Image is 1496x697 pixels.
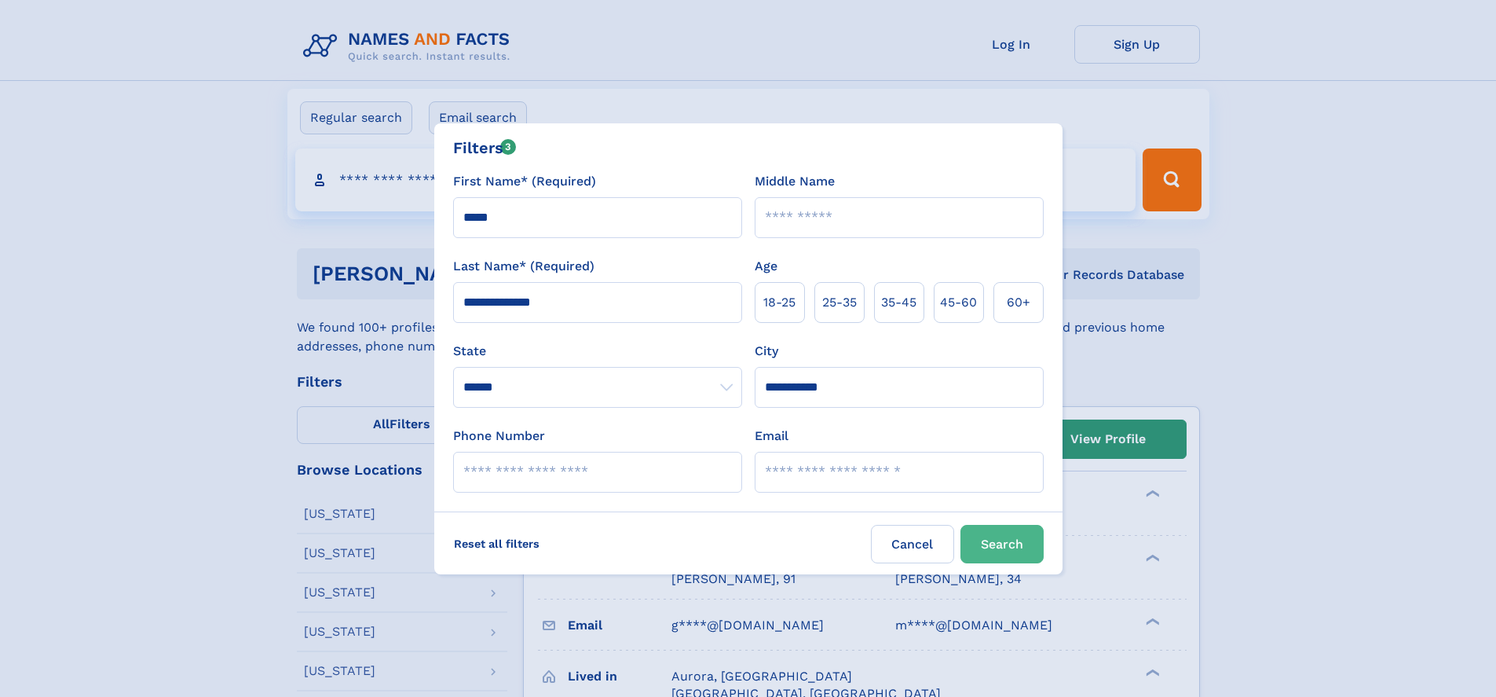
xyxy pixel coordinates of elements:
span: 35‑45 [881,293,916,312]
span: 18‑25 [763,293,796,312]
div: Filters [453,136,517,160]
label: Middle Name [755,172,835,191]
label: Age [755,257,777,276]
label: State [453,342,742,361]
button: Search [960,525,1044,563]
label: Cancel [871,525,954,563]
span: 60+ [1007,293,1030,312]
label: Reset all filters [444,525,550,563]
label: Phone Number [453,427,545,446]
span: 25‑35 [822,293,857,312]
label: Last Name* (Required) [453,257,594,276]
span: 45‑60 [940,293,977,312]
label: Email [755,427,788,446]
label: City [755,342,778,361]
label: First Name* (Required) [453,172,596,191]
